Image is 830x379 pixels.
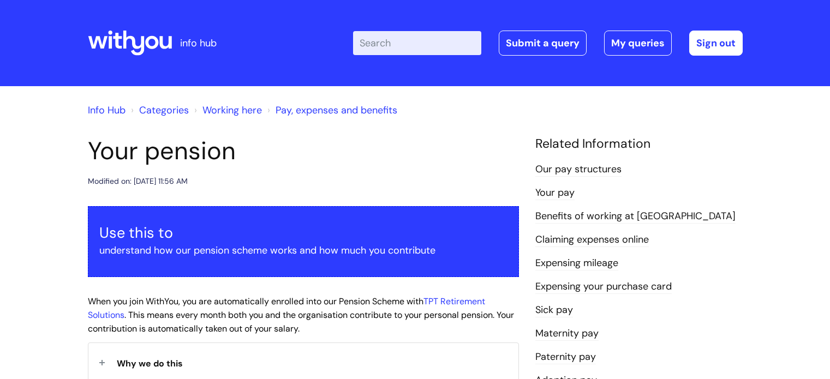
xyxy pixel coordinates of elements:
[88,296,514,334] span: When you join WithYou, you are automatically enrolled into our Pension Scheme with . This means e...
[535,186,575,200] a: Your pay
[535,303,573,317] a: Sick pay
[180,34,217,52] p: info hub
[689,31,743,56] a: Sign out
[499,31,587,56] a: Submit a query
[353,31,743,56] div: | -
[535,350,596,364] a: Paternity pay
[535,163,622,177] a: Our pay structures
[353,31,481,55] input: Search
[265,101,397,119] li: Pay, expenses and benefits
[202,104,262,117] a: Working here
[192,101,262,119] li: Working here
[99,224,507,242] h3: Use this to
[535,280,672,294] a: Expensing your purchase card
[535,233,649,247] a: Claiming expenses online
[99,242,507,259] p: understand how our pension scheme works and how much you contribute
[535,136,743,152] h4: Related Information
[276,104,397,117] a: Pay, expenses and benefits
[88,136,519,166] h1: Your pension
[139,104,189,117] a: Categories
[88,104,126,117] a: Info Hub
[535,327,599,341] a: Maternity pay
[117,358,183,369] span: Why we do this
[604,31,672,56] a: My queries
[88,175,188,188] div: Modified on: [DATE] 11:56 AM
[128,101,189,119] li: Solution home
[535,209,736,224] a: Benefits of working at [GEOGRAPHIC_DATA]
[535,256,618,270] a: Expensing mileage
